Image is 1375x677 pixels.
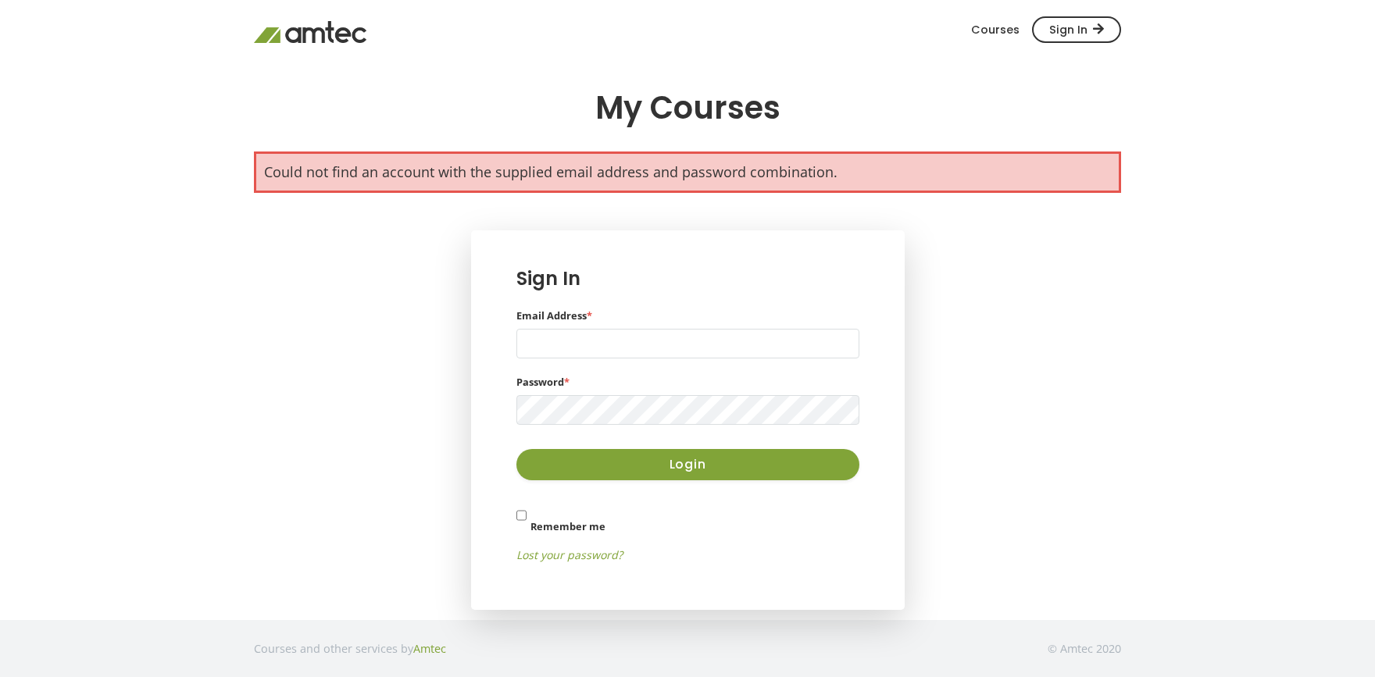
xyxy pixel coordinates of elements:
[254,20,366,43] a: Amtec Dashboard
[1032,22,1121,37] a: Sign In
[516,449,859,480] button: Login
[264,162,1111,183] li: Could not find an account with the supplied email address and password combination.
[516,377,570,387] label: Password
[413,641,446,656] a: Amtec
[254,89,1121,126] h1: My Courses
[509,268,867,298] h4: Sign In
[516,547,623,562] a: Lost your password?
[254,639,446,658] p: Courses and other services by
[516,311,592,321] label: Email Address
[1032,16,1121,43] span: Sign In
[530,519,605,533] label: Remember me
[971,22,1020,37] a: Courses
[1048,639,1121,658] p: © Amtec 2020
[254,21,366,44] img: Amtec Logo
